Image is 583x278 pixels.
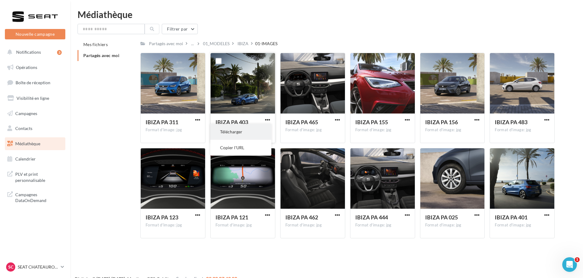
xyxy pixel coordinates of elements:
span: Campagnes [15,110,37,116]
div: Médiathèque [78,10,576,19]
a: Boîte de réception [4,76,67,89]
a: SC SEAT CHATEAUROUX [5,261,65,273]
span: IBIZA PA 121 [215,214,248,221]
div: Format d'image: jpg [215,222,270,228]
span: IBIZA PA 155 [355,119,388,125]
span: Médiathèque [15,141,40,146]
div: Format d'image: jpg [425,127,480,133]
span: IBIZA PA 403 [215,119,248,125]
a: Campagnes [4,107,67,120]
span: IBIZA PA 462 [285,214,318,221]
button: Copier l'URL [210,140,271,156]
button: Télécharger [210,124,271,140]
div: Partagés avec moi [149,41,183,47]
div: 01_MODELES [203,41,230,47]
div: 3 [57,50,62,55]
span: Opérations [16,65,37,70]
span: PLV et print personnalisable [15,170,63,183]
div: ... [190,39,195,48]
span: IBIZA PA 444 [355,214,388,221]
span: 1 [575,257,580,262]
div: IBIZA [237,41,248,47]
div: Format d'image: jpg [285,127,340,133]
div: Format d'image: jpg [146,127,200,133]
a: Médiathèque [4,137,67,150]
div: 01-IMAGES [255,41,277,47]
span: Contacts [15,126,32,131]
div: Format d'image: jpg [425,222,480,228]
span: Calendrier [15,156,36,161]
a: PLV et print personnalisable [4,168,67,186]
span: Campagnes DataOnDemand [15,190,63,204]
span: Mes fichiers [83,42,108,47]
span: IBIZA PA 025 [425,214,458,221]
span: IBIZA PA 311 [146,119,178,125]
button: Notifications 3 [4,46,64,59]
a: Contacts [4,122,67,135]
span: IBIZA PA 465 [285,119,318,125]
span: Visibilité en ligne [16,96,49,101]
a: Opérations [4,61,67,74]
div: Format d'image: jpg [495,127,549,133]
div: Format d'image: jpg [285,222,340,228]
span: IBIZA PA 483 [495,119,527,125]
div: Format d'image: jpg [355,127,410,133]
span: Notifications [16,49,41,55]
span: IBIZA PA 156 [425,119,458,125]
div: Format d'image: jpg [495,222,549,228]
span: SC [8,264,13,270]
span: Partagés avec moi [83,53,119,58]
p: SEAT CHATEAUROUX [18,264,58,270]
div: Format d'image: jpg [146,222,200,228]
a: Calendrier [4,153,67,165]
button: Nouvelle campagne [5,29,65,39]
span: IBIZA PA 123 [146,214,178,221]
a: Visibilité en ligne [4,92,67,105]
div: Format d'image: jpg [355,222,410,228]
span: IBIZA PA 401 [495,214,527,221]
button: Filtrer par [162,24,198,34]
span: Boîte de réception [16,80,50,85]
iframe: Intercom live chat [562,257,577,272]
a: Campagnes DataOnDemand [4,188,67,206]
